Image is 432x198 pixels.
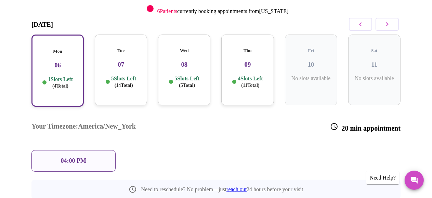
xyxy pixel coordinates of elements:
h5: Wed [163,48,205,53]
h3: 08 [163,61,205,68]
h5: Tue [100,48,142,53]
div: Need Help? [366,171,399,184]
p: 04:00 PM [61,157,86,164]
span: ( 11 Total) [241,83,259,88]
p: 5 Slots Left [174,75,199,89]
p: currently booking appointments from [US_STATE] [157,8,288,14]
h3: Your Timezone: America/New_York [31,122,136,132]
h3: 09 [227,61,268,68]
p: Need to reschedule? No problem—just 24 hours before your visit [141,186,303,193]
h3: [DATE] [31,21,53,28]
h5: Mon [38,49,78,54]
h3: 06 [38,62,78,69]
a: reach out [226,186,247,192]
h5: Fri [290,48,332,53]
p: 4 Slots Left [238,75,263,89]
span: ( 14 Total) [115,83,133,88]
h3: 20 min appointment [330,122,401,132]
p: 5 Slots Left [111,75,136,89]
h5: Thu [227,48,268,53]
h3: 07 [100,61,142,68]
p: No slots available [290,75,332,81]
p: No slots available [354,75,395,81]
h5: Sat [354,48,395,53]
span: 6 Patients [157,8,177,14]
span: ( 5 Total) [179,83,195,88]
h3: 11 [354,61,395,68]
h3: 10 [290,61,332,68]
p: 1 Slots Left [48,76,73,89]
span: ( 4 Total) [52,83,68,89]
button: Messages [405,171,424,190]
